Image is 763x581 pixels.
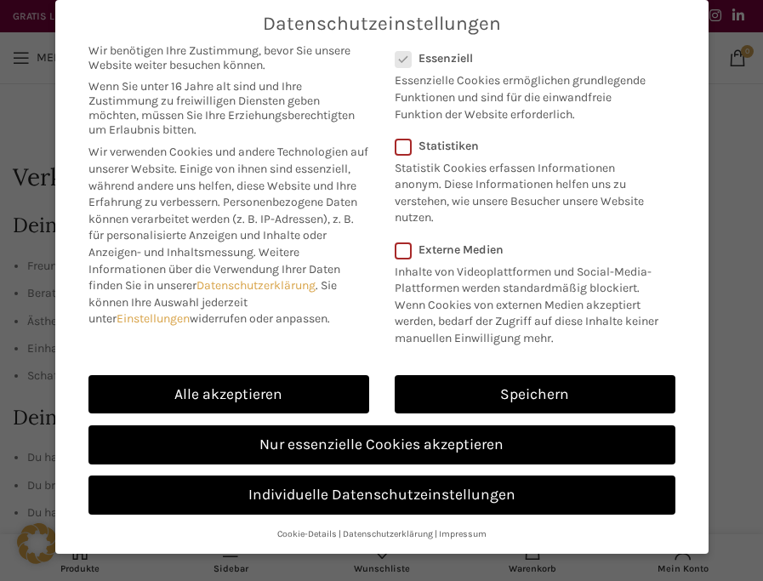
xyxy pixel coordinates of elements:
a: Impressum [439,528,487,539]
label: Externe Medien [395,242,664,257]
label: Essenziell [395,51,653,66]
a: Datenschutzerklärung [196,278,316,293]
a: Alle akzeptieren [88,375,369,414]
span: Wir benötigen Ihre Zustimmung, bevor Sie unsere Website weiter besuchen können. [88,43,369,72]
a: Nur essenzielle Cookies akzeptieren [88,425,675,464]
a: Einstellungen [117,311,190,326]
span: Wir verwenden Cookies und andere Technologien auf unserer Website. Einige von ihnen sind essenzie... [88,145,368,209]
p: Inhalte von Videoplattformen und Social-Media-Plattformen werden standardmäßig blockiert. Wenn Co... [395,257,664,347]
span: Sie können Ihre Auswahl jederzeit unter widerrufen oder anpassen. [88,278,337,326]
a: Datenschutzerklärung [343,528,433,539]
span: Wenn Sie unter 16 Jahre alt sind und Ihre Zustimmung zu freiwilligen Diensten geben möchten, müss... [88,79,369,137]
p: Statistik Cookies erfassen Informationen anonym. Diese Informationen helfen uns zu verstehen, wie... [395,153,653,226]
a: Cookie-Details [277,528,337,539]
span: Personenbezogene Daten können verarbeitet werden (z. B. IP-Adressen), z. B. für personalisierte A... [88,195,357,259]
label: Statistiken [395,139,653,153]
span: Datenschutzeinstellungen [263,13,501,35]
span: Weitere Informationen über die Verwendung Ihrer Daten finden Sie in unserer . [88,245,340,293]
a: Speichern [395,375,675,414]
a: Individuelle Datenschutzeinstellungen [88,476,675,515]
p: Essenzielle Cookies ermöglichen grundlegende Funktionen und sind für die einwandfreie Funktion de... [395,66,653,122]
